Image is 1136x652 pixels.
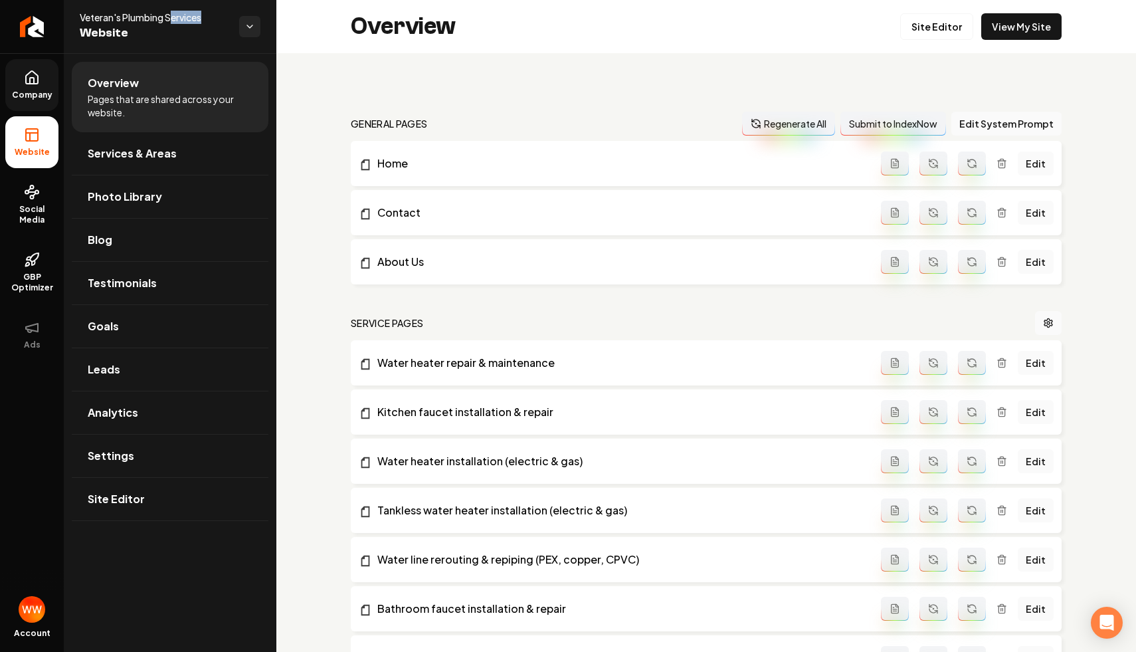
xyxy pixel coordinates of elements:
[88,491,145,507] span: Site Editor
[359,601,881,617] a: Bathroom faucet installation & repair
[14,628,50,639] span: Account
[88,448,134,464] span: Settings
[88,405,138,421] span: Analytics
[5,59,58,111] a: Company
[72,262,268,304] a: Testimonials
[359,552,881,568] a: Water line rerouting & repiping (PEX, copper, CPVC)
[742,112,835,136] button: Regenerate All
[88,146,177,162] span: Services & Areas
[881,351,909,375] button: Add admin page prompt
[1091,607,1123,639] div: Open Intercom Messenger
[72,435,268,477] a: Settings
[881,449,909,473] button: Add admin page prompt
[351,316,424,330] h2: Service Pages
[88,232,112,248] span: Blog
[5,204,58,225] span: Social Media
[19,596,45,623] button: Open user button
[80,24,229,43] span: Website
[359,502,881,518] a: Tankless water heater installation (electric & gas)
[1018,548,1054,572] a: Edit
[20,16,45,37] img: Rebolt Logo
[72,305,268,348] a: Goals
[88,75,139,91] span: Overview
[19,596,45,623] img: Will Wallace
[881,201,909,225] button: Add admin page prompt
[881,498,909,522] button: Add admin page prompt
[1018,597,1054,621] a: Edit
[351,117,428,130] h2: general pages
[1018,351,1054,375] a: Edit
[359,453,881,469] a: Water heater installation (electric & gas)
[1018,250,1054,274] a: Edit
[5,173,58,236] a: Social Media
[881,597,909,621] button: Add admin page prompt
[1018,400,1054,424] a: Edit
[88,275,157,291] span: Testimonials
[359,205,881,221] a: Contact
[88,189,162,205] span: Photo Library
[881,152,909,175] button: Add admin page prompt
[951,112,1062,136] button: Edit System Prompt
[900,13,973,40] a: Site Editor
[981,13,1062,40] a: View My Site
[88,362,120,378] span: Leads
[19,340,46,350] span: Ads
[80,11,229,24] span: Veteran's Plumbing Services
[9,147,55,158] span: Website
[359,404,881,420] a: Kitchen faucet installation & repair
[1018,152,1054,175] a: Edit
[359,156,881,171] a: Home
[72,478,268,520] a: Site Editor
[5,272,58,293] span: GBP Optimizer
[881,548,909,572] button: Add admin page prompt
[881,400,909,424] button: Add admin page prompt
[7,90,58,100] span: Company
[72,219,268,261] a: Blog
[5,241,58,304] a: GBP Optimizer
[72,391,268,434] a: Analytics
[88,92,252,119] span: Pages that are shared across your website.
[881,250,909,274] button: Add admin page prompt
[359,254,881,270] a: About Us
[840,112,946,136] button: Submit to IndexNow
[1018,449,1054,473] a: Edit
[72,348,268,391] a: Leads
[72,175,268,218] a: Photo Library
[72,132,268,175] a: Services & Areas
[88,318,119,334] span: Goals
[5,309,58,361] button: Ads
[359,355,881,371] a: Water heater repair & maintenance
[1018,201,1054,225] a: Edit
[351,13,456,40] h2: Overview
[1018,498,1054,522] a: Edit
